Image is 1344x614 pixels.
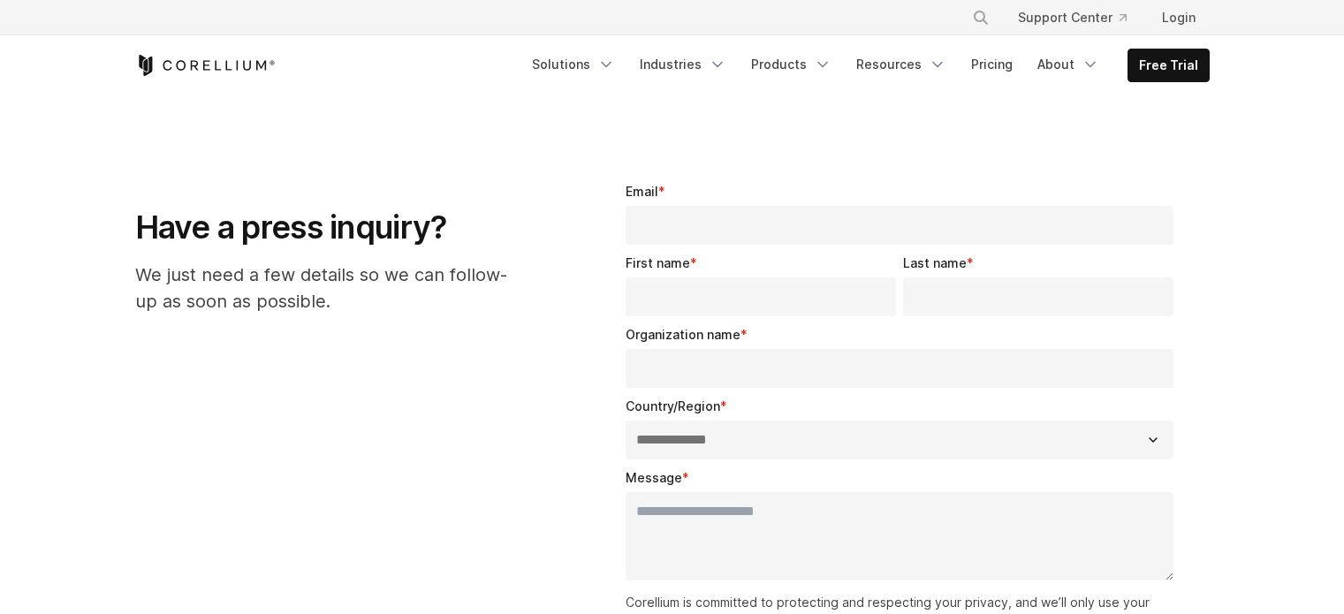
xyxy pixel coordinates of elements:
[1027,49,1110,80] a: About
[1128,49,1209,81] a: Free Trial
[626,470,682,485] span: Message
[846,49,957,80] a: Resources
[135,208,520,247] h1: Have a press inquiry?
[629,49,737,80] a: Industries
[135,262,520,315] p: We just need a few details so we can follow-up as soon as possible.
[521,49,1210,82] div: Navigation Menu
[740,49,842,80] a: Products
[626,255,690,270] span: First name
[626,398,720,413] span: Country/Region
[951,2,1210,34] div: Navigation Menu
[961,49,1023,80] a: Pricing
[1004,2,1141,34] a: Support Center
[903,255,967,270] span: Last name
[521,49,626,80] a: Solutions
[135,55,276,76] a: Corellium Home
[965,2,997,34] button: Search
[626,327,740,342] span: Organization name
[1148,2,1210,34] a: Login
[626,184,658,199] span: Email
